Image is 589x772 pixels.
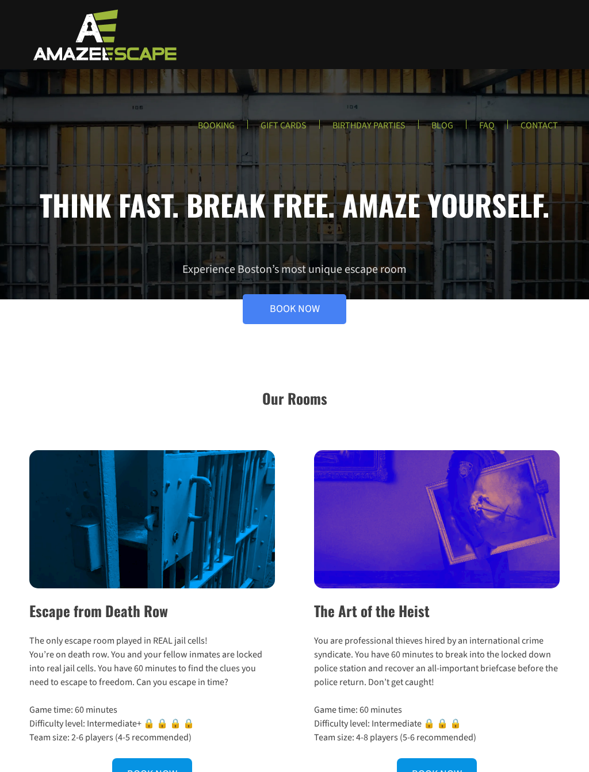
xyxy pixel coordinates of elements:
a: FAQ [470,120,504,139]
h2: Escape from Death Row [29,600,274,622]
a: Book Now [243,294,346,324]
p: The only escape room played in REAL jail cells! You’re on death row. You and your fellow inmates ... [29,634,274,689]
p: Game time: 60 minutes Difficulty level: Intermediate+ 🔒 🔒 🔒 🔒 Team size: 2-6 players (4-5 recomme... [29,703,274,744]
p: Experience Boston’s most unique escape room [29,262,560,324]
a: BLOG [422,120,462,139]
h2: The Art of the Heist [314,600,559,622]
a: GIFT CARDS [251,120,316,139]
h1: Think fast. Break free. Amaze yourself. [29,187,560,222]
a: BOOKING [189,120,244,139]
a: BIRTHDAY PARTIES [323,120,415,139]
p: Game time: 60 minutes Difficulty level: Intermediate 🔒 🔒 🔒 Team size: 4-8 players (5-6 recommended) [314,703,559,744]
img: Escape Room Game in Boston Area [18,8,189,61]
p: You are professional thieves hired by an international crime syndicate. You have 60 minutes to br... [314,634,559,689]
a: CONTACT [511,120,567,139]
